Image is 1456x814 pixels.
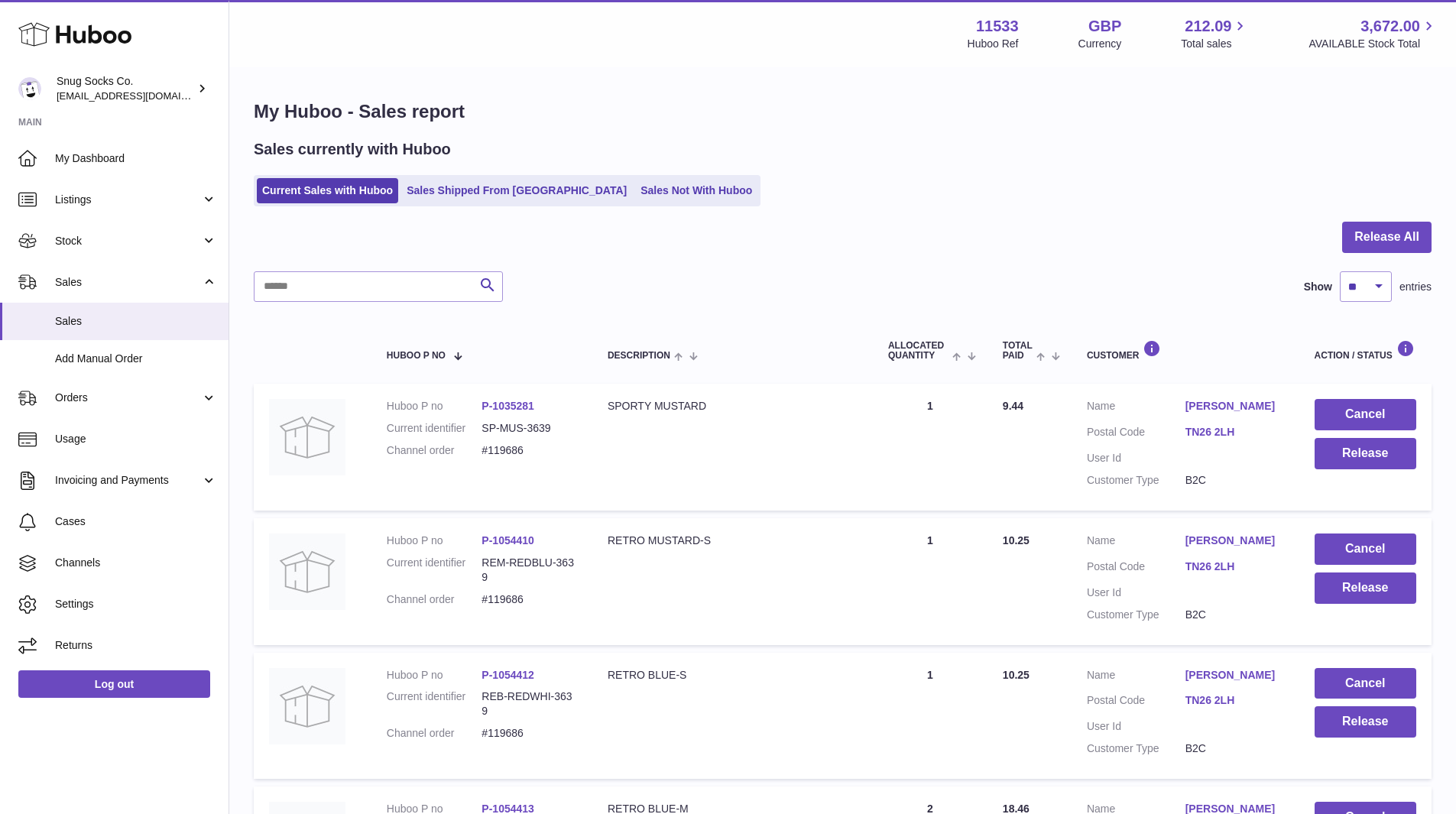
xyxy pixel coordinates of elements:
a: 212.09 Total sales [1181,16,1249,51]
dt: Current identifier [387,556,482,585]
td: 1 [873,384,987,511]
span: Sales [55,275,201,290]
span: 3,672.00 [1360,16,1420,37]
a: Sales Shipped From [GEOGRAPHIC_DATA] [401,178,632,203]
dd: REM-REDBLU-3639 [482,556,577,585]
button: Cancel [1315,668,1416,699]
label: Show [1304,280,1332,294]
img: no-photo.jpg [269,668,345,744]
dt: Huboo P no [387,533,482,548]
a: P-1035281 [482,400,534,412]
button: Cancel [1315,399,1416,430]
div: Action / Status [1315,340,1416,361]
a: [PERSON_NAME] [1185,399,1284,413]
dd: REB-REDWHI-3639 [482,689,577,718]
span: Invoicing and Payments [55,473,201,488]
dd: #119686 [482,592,577,607]
a: P-1054412 [482,669,534,681]
span: Add Manual Order [55,352,217,366]
span: ALLOCATED Quantity [888,341,949,361]
dd: B2C [1185,741,1284,756]
dd: #119686 [482,726,577,741]
dt: Huboo P no [387,668,482,683]
a: 3,672.00 AVAILABLE Stock Total [1308,16,1438,51]
span: Settings [55,597,217,611]
a: TN26 2LH [1185,559,1284,574]
dd: B2C [1185,473,1284,488]
span: [EMAIL_ADDRESS][DOMAIN_NAME] [57,89,225,102]
div: RETRO BLUE-S [608,668,858,683]
dt: Customer Type [1087,608,1185,622]
div: Currency [1078,37,1122,51]
dt: Current identifier [387,421,482,436]
dt: Postal Code [1087,559,1185,578]
span: Channels [55,556,217,570]
a: TN26 2LH [1185,425,1284,439]
span: Usage [55,432,217,446]
span: Huboo P no [387,351,446,361]
dt: User Id [1087,451,1185,465]
dd: SP-MUS-3639 [482,421,577,436]
span: entries [1399,280,1432,294]
button: Release All [1342,222,1432,253]
span: Orders [55,391,201,405]
div: SPORTY MUSTARD [608,399,858,413]
dt: Name [1087,668,1185,686]
a: P-1054410 [482,534,534,546]
button: Cancel [1315,533,1416,565]
dt: User Id [1087,719,1185,734]
a: [PERSON_NAME] [1185,533,1284,548]
dd: #119686 [482,443,577,458]
div: RETRO MUSTARD-S [608,533,858,548]
span: My Dashboard [55,151,217,166]
button: Release [1315,572,1416,604]
img: no-photo.jpg [269,533,345,610]
span: Total sales [1181,37,1249,51]
dt: Name [1087,533,1185,552]
a: Log out [18,670,210,698]
span: Cases [55,514,217,529]
h2: Sales currently with Huboo [254,139,451,160]
dt: Name [1087,399,1185,417]
dt: Channel order [387,443,482,458]
a: [PERSON_NAME] [1185,668,1284,683]
td: 1 [873,653,987,780]
dt: Postal Code [1087,425,1185,443]
dt: Customer Type [1087,741,1185,756]
a: Current Sales with Huboo [257,178,398,203]
div: Snug Socks Co. [57,74,194,103]
dt: Channel order [387,592,482,607]
td: 1 [873,518,987,645]
img: no-photo.jpg [269,399,345,475]
span: 10.25 [1003,534,1030,546]
span: Stock [55,234,201,248]
span: Listings [55,193,201,207]
span: 9.44 [1003,400,1023,412]
dt: Postal Code [1087,693,1185,712]
h1: My Huboo - Sales report [254,99,1432,124]
button: Release [1315,706,1416,738]
span: Total paid [1003,341,1033,361]
dt: User Id [1087,585,1185,600]
dd: B2C [1185,608,1284,622]
dt: Huboo P no [387,399,482,413]
a: TN26 2LH [1185,693,1284,708]
strong: GBP [1088,16,1121,37]
span: AVAILABLE Stock Total [1308,37,1438,51]
div: Huboo Ref [968,37,1019,51]
dt: Customer Type [1087,473,1185,488]
a: Sales Not With Huboo [635,178,757,203]
span: Sales [55,314,217,329]
span: Returns [55,638,217,653]
dt: Current identifier [387,689,482,718]
strong: 11533 [976,16,1019,37]
div: Customer [1087,340,1284,361]
span: 212.09 [1185,16,1231,37]
span: 10.25 [1003,669,1030,681]
span: Description [608,351,670,361]
img: info@snugsocks.co.uk [18,77,41,100]
dt: Channel order [387,726,482,741]
button: Release [1315,438,1416,469]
